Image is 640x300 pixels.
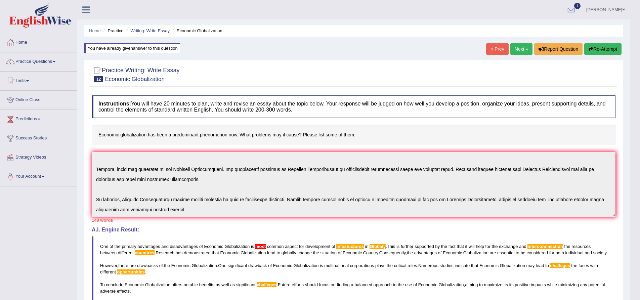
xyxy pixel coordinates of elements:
span: of [159,263,163,268]
a: Next » [510,43,532,55]
span: society [593,250,607,255]
span: to [276,250,280,255]
a: « Prev [486,43,508,55]
span: critical [394,263,407,268]
a: Success Stories [0,129,77,146]
span: exchange [499,244,518,249]
span: Economic [479,263,499,268]
span: balanced [354,282,372,287]
span: finding [337,282,349,287]
span: fact [449,244,456,249]
span: approach [374,282,392,287]
span: Possible spelling mistake found. (did you mean: infrastructures) [336,244,364,249]
span: demonstrated [184,250,211,255]
a: Writing: Write Essay [130,28,170,33]
span: faces [579,263,589,268]
span: for [299,244,304,249]
span: Numerous [418,263,438,268]
span: studies [440,263,454,268]
a: Predictions [0,110,77,127]
span: different [118,250,134,255]
span: Consequently [379,250,406,255]
span: drawbacks [137,263,158,268]
span: globally [282,250,296,255]
span: that [212,250,219,255]
div: 148 words [92,217,615,223]
span: roles [408,263,417,268]
span: Did you mean “the most”? [255,244,266,249]
span: Globalization [293,263,318,268]
span: Future [278,282,291,287]
span: 12 [94,76,103,82]
a: Practice Questions [0,52,77,69]
span: Economic [171,263,190,268]
span: disadvantages [170,244,198,249]
span: use [405,282,412,287]
span: in [365,244,369,249]
span: benefits [199,282,215,287]
a: Home [0,33,77,50]
span: and [161,244,169,249]
div: You have already given answer to this question [84,43,180,53]
span: offers [172,282,182,287]
span: Economic [204,244,223,249]
span: Economic [125,282,144,287]
span: the [564,244,570,249]
span: Possible spelling mistake found. (did you mean: opportunities) [117,269,144,274]
span: lead [536,263,544,268]
span: plays [375,263,385,268]
span: to [393,282,396,287]
span: Country [363,250,378,255]
span: lead [267,250,275,255]
span: development [305,244,330,249]
span: well [221,282,229,287]
span: potential [588,282,605,287]
span: Globalization [224,244,250,249]
span: considered [526,250,548,255]
span: of [110,244,113,249]
h4: Economic globalization has been a predominant phenomenon now. What problems may it cause? Please ... [92,125,615,145]
span: However [100,263,117,268]
span: the [115,244,121,249]
span: should [305,282,318,287]
span: the [571,263,577,268]
span: supported [415,244,434,249]
li: Practice [102,28,123,34]
span: be [520,250,525,255]
span: adverse [100,289,116,294]
span: Economic [418,282,437,287]
h4: A.I. Engine Result: [92,227,615,233]
span: its [509,282,514,287]
a: Your Account [0,167,77,184]
span: significant [236,282,256,287]
span: 1 [574,3,581,9]
span: will [469,244,475,249]
span: effects [117,289,130,294]
span: is [251,244,254,249]
span: This [387,244,395,249]
span: Possible typo: you repeated a whitespace (did you mean: ) [508,282,509,287]
span: there [118,263,128,268]
span: are [129,263,136,268]
span: minimizing [558,282,579,287]
span: of [332,244,335,249]
button: Re-Attempt [584,43,622,55]
span: corporations [350,263,374,268]
span: One [218,263,226,268]
span: advantages [137,244,160,249]
span: that [471,263,478,268]
span: its [504,282,508,287]
b: Instructions: [98,101,131,106]
span: further [401,244,414,249]
span: the [398,282,404,287]
span: by [435,244,440,249]
span: is [396,244,399,249]
span: primary [122,244,136,249]
span: One [100,244,109,249]
span: and [585,250,592,255]
span: of [413,282,417,287]
span: and [519,244,526,249]
span: Globalization [145,282,170,287]
h2: Practice Writing: Write Essay [92,66,179,82]
span: the [441,244,447,249]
